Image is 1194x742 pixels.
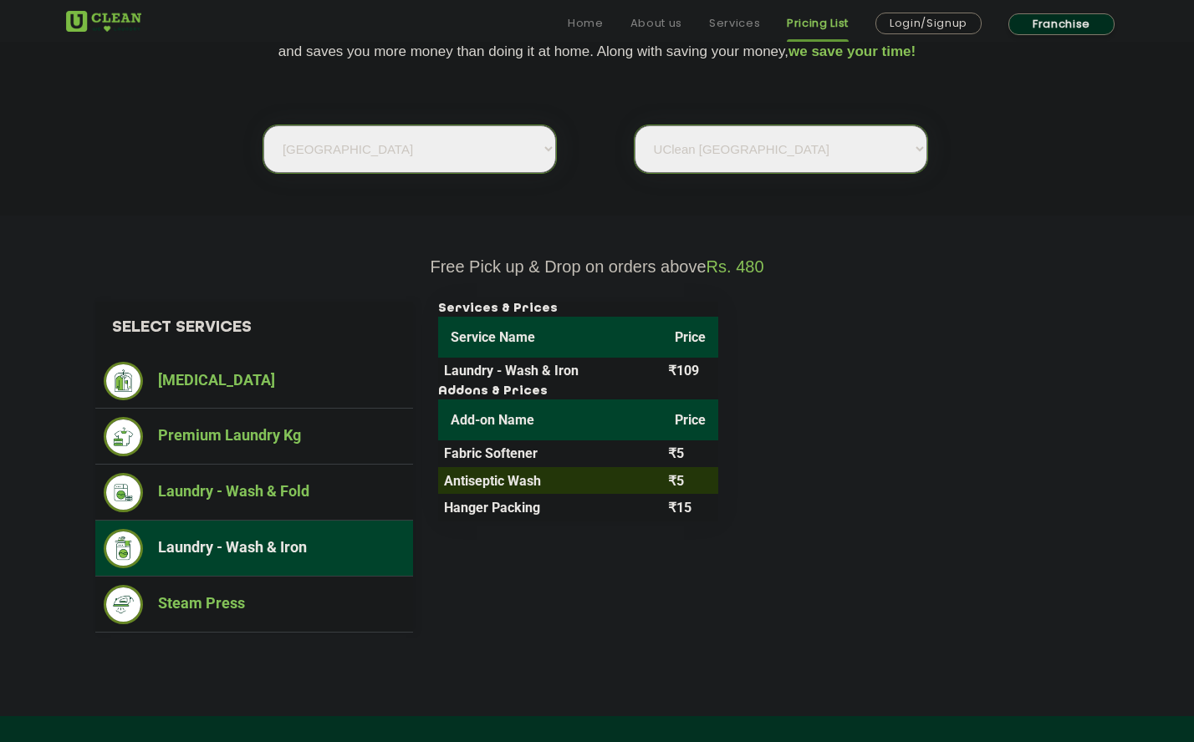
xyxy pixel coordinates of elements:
[787,13,849,33] a: Pricing List
[662,467,718,494] td: ₹5
[438,302,718,317] h3: Services & Prices
[438,440,662,467] td: Fabric Softener
[662,494,718,521] td: ₹15
[104,362,405,400] li: [MEDICAL_DATA]
[662,317,718,358] th: Price
[1008,13,1115,35] a: Franchise
[104,417,405,456] li: Premium Laundry Kg
[104,585,143,624] img: Steam Press
[104,473,405,512] li: Laundry - Wash & Fold
[788,43,916,59] span: we save your time!
[662,358,718,384] td: ₹109
[438,467,662,494] td: Antiseptic Wash
[707,257,764,276] span: Rs. 480
[568,13,604,33] a: Home
[104,585,405,624] li: Steam Press
[662,440,718,467] td: ₹5
[104,529,143,568] img: Laundry - Wash & Iron
[104,362,143,400] img: Dry Cleaning
[438,399,662,440] th: Add-on Name
[438,317,662,358] th: Service Name
[104,417,143,456] img: Premium Laundry Kg
[630,13,682,33] a: About us
[709,13,760,33] a: Services
[662,399,718,440] th: Price
[95,302,413,353] h4: Select Services
[66,11,141,32] img: UClean Laundry and Dry Cleaning
[438,384,718,399] h3: Addons & Prices
[66,257,1128,277] p: Free Pick up & Drop on orders above
[104,529,405,568] li: Laundry - Wash & Iron
[438,494,662,521] td: Hanger Packing
[104,473,143,512] img: Laundry - Wash & Fold
[438,358,662,384] td: Laundry - Wash & Iron
[875,13,982,34] a: Login/Signup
